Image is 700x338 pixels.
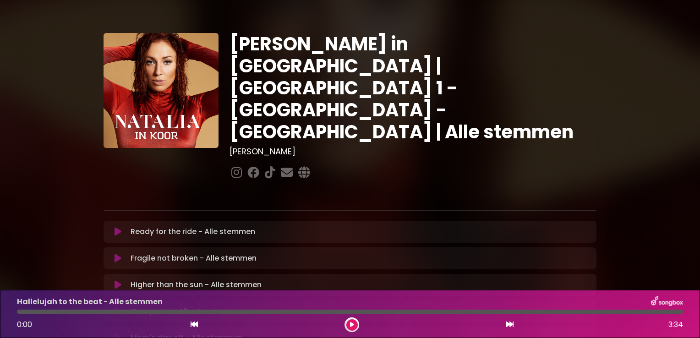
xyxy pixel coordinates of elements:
[131,226,255,237] p: Ready for the ride - Alle stemmen
[230,147,596,157] h3: [PERSON_NAME]
[230,33,596,143] h1: [PERSON_NAME] in [GEOGRAPHIC_DATA] | [GEOGRAPHIC_DATA] 1 - [GEOGRAPHIC_DATA] - [GEOGRAPHIC_DATA] ...
[17,296,163,307] p: Hallelujah to the beat - Alle stemmen
[131,253,257,264] p: Fragile not broken - Alle stemmen
[104,33,219,148] img: YTVS25JmS9CLUqXqkEhs
[17,319,32,330] span: 0:00
[668,319,683,330] span: 3:34
[651,296,683,308] img: songbox-logo-white.png
[131,279,262,290] p: Higher than the sun - Alle stemmen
